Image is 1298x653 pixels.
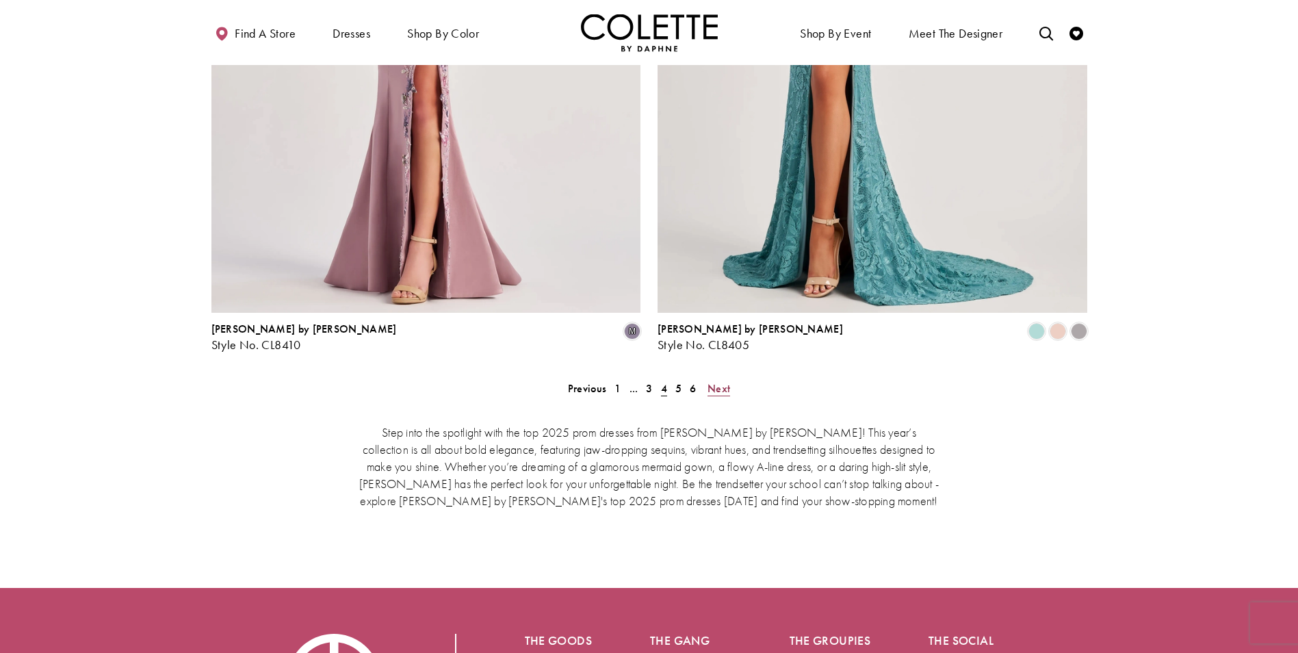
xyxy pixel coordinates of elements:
[1071,323,1087,340] i: Smoke
[211,323,397,352] div: Colette by Daphne Style No. CL8410
[800,27,871,40] span: Shop By Event
[235,27,296,40] span: Find a store
[624,323,640,340] i: Dusty Lilac/Multi
[1050,323,1066,340] i: Rose
[661,381,667,396] span: 4
[657,379,671,398] span: Current page
[790,634,874,648] h5: The groupies
[671,379,686,398] a: 5
[211,14,299,51] a: Find a store
[646,381,652,396] span: 3
[708,381,730,396] span: Next
[211,322,397,336] span: [PERSON_NAME] by [PERSON_NAME]
[614,381,621,396] span: 1
[525,634,596,648] h5: The goods
[658,337,749,353] span: Style No. CL8405
[686,379,700,398] a: 6
[610,379,625,398] a: 1
[581,14,718,51] img: Colette by Daphne
[650,634,735,648] h5: The gang
[658,322,843,336] span: [PERSON_NAME] by [PERSON_NAME]
[690,381,696,396] span: 6
[796,14,874,51] span: Shop By Event
[568,381,606,396] span: Previous
[1066,14,1087,51] a: Check Wishlist
[658,323,843,352] div: Colette by Daphne Style No. CL8405
[905,14,1007,51] a: Meet the designer
[1028,323,1045,340] i: Sea Glass
[625,379,642,398] a: ...
[329,14,374,51] span: Dresses
[642,379,656,398] a: 3
[1036,14,1056,51] a: Toggle search
[211,337,301,353] span: Style No. CL8410
[675,381,682,396] span: 5
[359,424,940,509] p: Step into the spotlight with the top 2025 prom dresses from [PERSON_NAME] by [PERSON_NAME]! This ...
[909,27,1003,40] span: Meet the designer
[703,379,734,398] a: Next Page
[581,14,718,51] a: Visit Home Page
[407,27,479,40] span: Shop by color
[629,381,638,396] span: ...
[564,379,610,398] a: Prev Page
[929,634,1013,648] h5: The social
[333,27,370,40] span: Dresses
[404,14,482,51] span: Shop by color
